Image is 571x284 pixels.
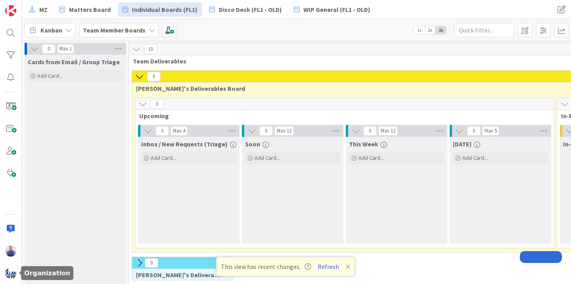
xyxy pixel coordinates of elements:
span: Kanban [40,25,62,35]
img: Visit kanbanzone.com [5,5,16,16]
input: Quick Filter... [454,23,514,37]
span: Today [453,140,471,148]
div: Max 12 [381,129,395,133]
span: Matters Board [69,5,111,14]
a: Individual Boards (FL1) [118,2,202,17]
span: This view has recent changes. [221,262,311,271]
span: Add Card... [151,154,176,161]
span: 0 [145,258,158,268]
h5: Organization [24,269,70,277]
span: Add Card... [255,154,280,161]
span: Upcoming [139,112,544,120]
b: Team Member Boards [83,26,146,34]
a: WIP General (FL1 - OLD) [289,2,375,17]
div: Max 4 [173,129,185,133]
div: Max 1 [59,47,72,51]
span: 0 [147,72,161,81]
span: Add Card... [358,154,384,161]
span: Add Card... [462,154,488,161]
span: 0 [150,99,164,109]
div: Max 12 [277,129,291,133]
span: Individual Boards (FL1) [132,5,197,14]
span: 0 [363,126,377,136]
span: Cards from Email / Group Triage [28,58,120,66]
span: 0 [42,44,56,54]
span: Disco Desk (FL1 - OLD) [219,5,282,14]
a: MZ [24,2,52,17]
span: This Week [349,140,378,148]
span: 2x [425,26,435,34]
img: JG [5,246,16,257]
span: 0 [259,126,273,136]
span: Soon [245,140,260,148]
span: 0 [467,126,481,136]
span: 0 [155,126,169,136]
a: Disco Desk (FL1 - OLD) [205,2,287,17]
img: avatar [5,268,16,279]
span: 15 [144,44,157,54]
span: 3x [435,26,446,34]
span: 1x [414,26,425,34]
span: Inbox / New Requests (Triage) [141,140,228,148]
a: Matters Board [55,2,115,17]
button: Refresh [315,261,342,272]
span: Jimmy's Deliverables Board [136,271,223,279]
span: Add Card... [37,72,63,79]
div: Max 5 [485,129,497,133]
span: WIP General (FL1 - OLD) [303,5,370,14]
span: MZ [39,5,48,14]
